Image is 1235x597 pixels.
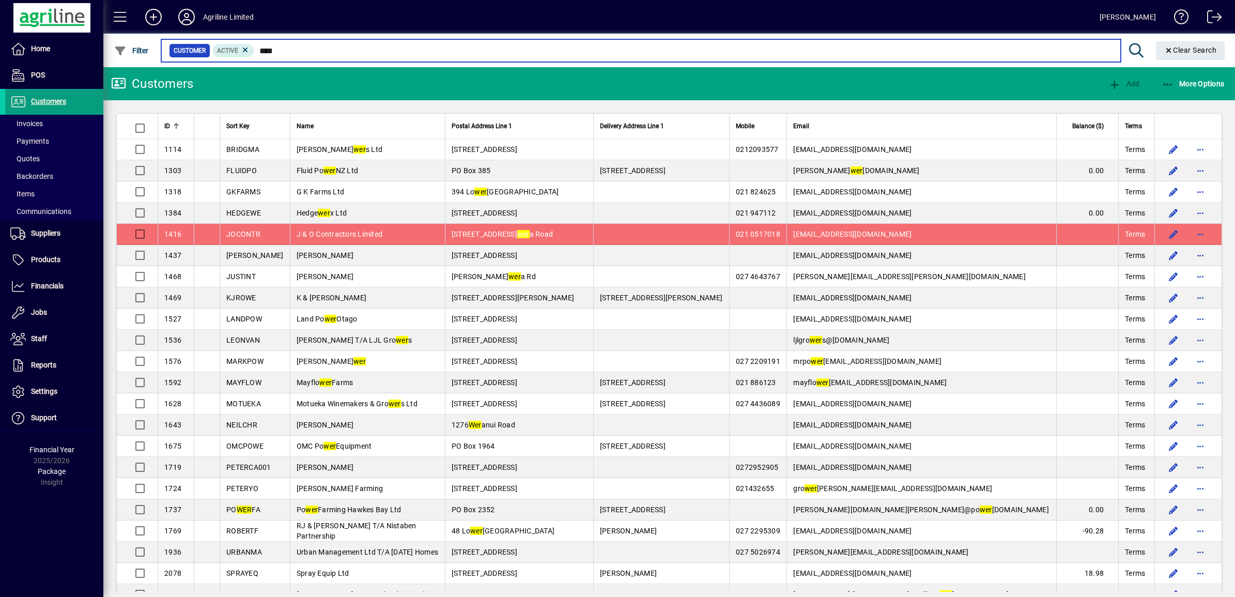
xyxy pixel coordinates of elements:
[600,442,666,450] span: [STREET_ADDRESS]
[226,294,256,302] span: KJROWE
[164,315,181,323] span: 1527
[353,357,366,365] em: wer
[736,272,780,281] span: 027 4643767
[1108,80,1139,88] span: Add
[1165,141,1182,158] button: Edit
[1165,459,1182,476] button: Edit
[452,548,517,556] span: [STREET_ADDRESS]
[1100,9,1156,25] div: [PERSON_NAME]
[226,166,257,175] span: FLUIDPO
[793,506,1049,514] span: [PERSON_NAME][DOMAIN_NAME][PERSON_NAME]@po [DOMAIN_NAME]
[1165,332,1182,348] button: Edit
[38,467,66,476] span: Package
[452,166,491,175] span: PO Box 385
[1056,160,1118,181] td: 0.00
[1165,311,1182,327] button: Edit
[5,353,103,378] a: Reports
[226,506,260,514] span: PO FA
[1165,395,1182,412] button: Edit
[793,315,912,323] span: [EMAIL_ADDRESS][DOMAIN_NAME]
[226,548,262,556] span: URBANMA
[10,119,43,128] span: Invoices
[1192,311,1209,327] button: More options
[793,188,912,196] span: [EMAIL_ADDRESS][DOMAIN_NAME]
[1192,523,1209,539] button: More options
[164,145,181,154] span: 1114
[31,44,50,53] span: Home
[1192,162,1209,179] button: More options
[164,188,181,196] span: 1318
[114,47,149,55] span: Filter
[452,463,517,471] span: [STREET_ADDRESS]
[1072,120,1104,132] span: Balance ($)
[164,463,181,471] span: 1719
[452,251,517,259] span: [STREET_ADDRESS]
[1165,162,1182,179] button: Edit
[1192,480,1209,497] button: More options
[1125,547,1145,557] span: Terms
[389,400,401,408] em: wer
[226,209,261,217] span: HEDGEWE
[1165,523,1182,539] button: Edit
[226,400,261,408] span: MOTUEKA
[319,378,332,387] em: wer
[353,145,366,154] em: wer
[1165,289,1182,306] button: Edit
[297,120,439,132] div: Name
[213,44,254,57] mat-chip: Activation Status: Active
[297,294,366,302] span: K & [PERSON_NAME]
[452,272,536,281] span: [PERSON_NAME] a Rd
[793,120,1050,132] div: Email
[452,357,517,365] span: [STREET_ADDRESS]
[600,166,666,175] span: [STREET_ADDRESS]
[1199,2,1222,36] a: Logout
[5,405,103,431] a: Support
[164,120,188,132] div: ID
[226,315,262,323] span: LANDPOW
[1125,335,1145,345] span: Terms
[452,145,517,154] span: [STREET_ADDRESS]
[736,230,780,238] span: 021 0517018
[1125,250,1145,261] span: Terms
[1165,417,1182,433] button: Edit
[600,400,666,408] span: [STREET_ADDRESS]
[297,400,418,408] span: Motueka Winemakers & Gro s Ltd
[237,506,252,514] em: WER
[793,378,947,387] span: mayflo [EMAIL_ADDRESS][DOMAIN_NAME]
[1156,41,1225,60] button: Clear
[1125,229,1145,239] span: Terms
[226,251,283,259] span: [PERSON_NAME]
[810,336,822,344] em: wer
[805,484,817,493] em: wer
[1165,374,1182,391] button: Edit
[1125,314,1145,324] span: Terms
[5,326,103,352] a: Staff
[600,569,657,577] span: [PERSON_NAME]
[1125,399,1145,409] span: Terms
[164,272,181,281] span: 1468
[1165,438,1182,454] button: Edit
[297,548,438,556] span: Urban Management Ltd T/A [DATE] Homes
[1192,459,1209,476] button: More options
[793,357,941,365] span: mrpo [EMAIL_ADDRESS][DOMAIN_NAME]
[452,315,517,323] span: [STREET_ADDRESS]
[1192,544,1209,560] button: More options
[793,421,912,429] span: [EMAIL_ADDRESS][DOMAIN_NAME]
[297,569,349,577] span: Spray Equip Ltd
[452,421,515,429] span: 1276 anui Road
[851,166,863,175] em: wer
[1125,271,1145,282] span: Terms
[1125,120,1142,132] span: Terms
[10,172,53,180] span: Backorders
[508,272,521,281] em: wer
[203,9,254,25] div: Agriline Limited
[736,120,754,132] span: Mobile
[305,506,318,514] em: wer
[323,442,336,450] em: wer
[811,357,823,365] em: wer
[5,185,103,203] a: Items
[318,209,330,217] em: wer
[1192,205,1209,221] button: More options
[226,569,258,577] span: SPRAYEQ
[452,120,512,132] span: Postal Address Line 1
